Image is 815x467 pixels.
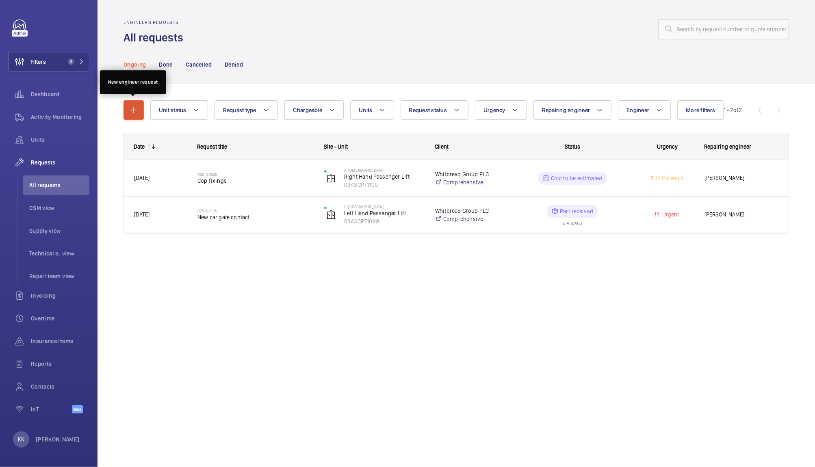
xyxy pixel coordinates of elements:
[124,19,188,25] h2: Engineers requests
[704,173,778,183] span: [PERSON_NAME]
[733,107,739,113] span: of
[344,209,425,217] p: Left Hand Passenger Lift
[344,173,425,181] p: Right Hand Passenger Lift
[134,175,150,181] span: [DATE]
[324,143,348,150] span: Site - Unit
[565,143,580,150] span: Status
[359,107,372,113] span: Units
[344,168,425,173] p: PI [GEOGRAPHIC_DATA]
[159,61,172,69] p: Done
[344,217,425,225] p: 0343CP71099
[108,78,158,86] div: New engineer request
[409,107,447,113] span: Request status
[704,143,751,150] span: Repairing engineer
[475,100,527,120] button: Urgency
[197,143,227,150] span: Request title
[435,178,504,186] a: Comprehensive
[223,107,256,113] span: Request type
[658,19,789,39] input: Search by request number or quote number
[483,107,505,113] span: Urgency
[29,272,89,280] span: Repair team view
[134,143,145,150] div: Date
[31,113,89,121] span: Activity Monitoring
[72,405,83,413] span: Beta
[215,100,278,120] button: Request type
[350,100,394,120] button: Units
[18,435,24,443] p: KK
[686,107,715,113] span: More filters
[29,181,89,189] span: All requests
[435,215,504,223] a: Comprehensive
[29,204,89,212] span: CSM view
[30,58,46,66] span: Filters
[31,405,72,413] span: IoT
[401,100,469,120] button: Request status
[661,211,679,218] span: Urgent
[626,107,649,113] span: Engineer
[197,208,314,213] h2: R25-08136
[704,210,778,219] span: [PERSON_NAME]
[435,207,504,215] p: Whitbread Group PLC
[677,100,724,120] button: More filters
[31,292,89,300] span: Invoicing
[435,170,504,178] p: Whitbread Group PLC
[134,211,150,218] span: [DATE]
[150,100,208,120] button: Unit status
[124,61,146,69] p: Ongoing
[36,435,80,443] p: [PERSON_NAME]
[655,175,684,181] span: In the week
[31,90,89,98] span: Dashboard
[657,143,678,150] span: Urgency
[435,143,449,150] span: Client
[560,207,593,215] p: Part received
[124,30,188,45] h1: All requests
[8,52,89,71] button: Filters2
[724,107,742,113] span: 1 - 2 2
[197,177,314,185] span: Cop fixings
[326,210,336,220] img: elevator.svg
[186,61,212,69] p: Cancelled
[225,61,243,69] p: Denied
[344,181,425,189] p: 0343CP71100
[344,204,425,209] p: PI [GEOGRAPHIC_DATA]
[29,249,89,257] span: Technical S. view
[197,213,314,221] span: New car gate contact
[563,218,582,225] div: ETA: [DATE]
[618,100,671,120] button: Engineer
[31,360,89,368] span: Reports
[31,383,89,391] span: Contacts
[29,227,89,235] span: Supply view
[31,314,89,322] span: Overtime
[159,107,186,113] span: Unit status
[31,136,89,144] span: Units
[542,107,590,113] span: Repairing engineer
[293,107,323,113] span: Chargeable
[533,100,612,120] button: Repairing engineer
[197,172,314,177] h2: R25-08625
[326,173,336,183] img: elevator.svg
[31,158,89,166] span: Requests
[284,100,344,120] button: Chargeable
[31,337,89,345] span: Insurance items
[68,58,74,65] span: 2
[551,174,603,182] p: Cost to be estimated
